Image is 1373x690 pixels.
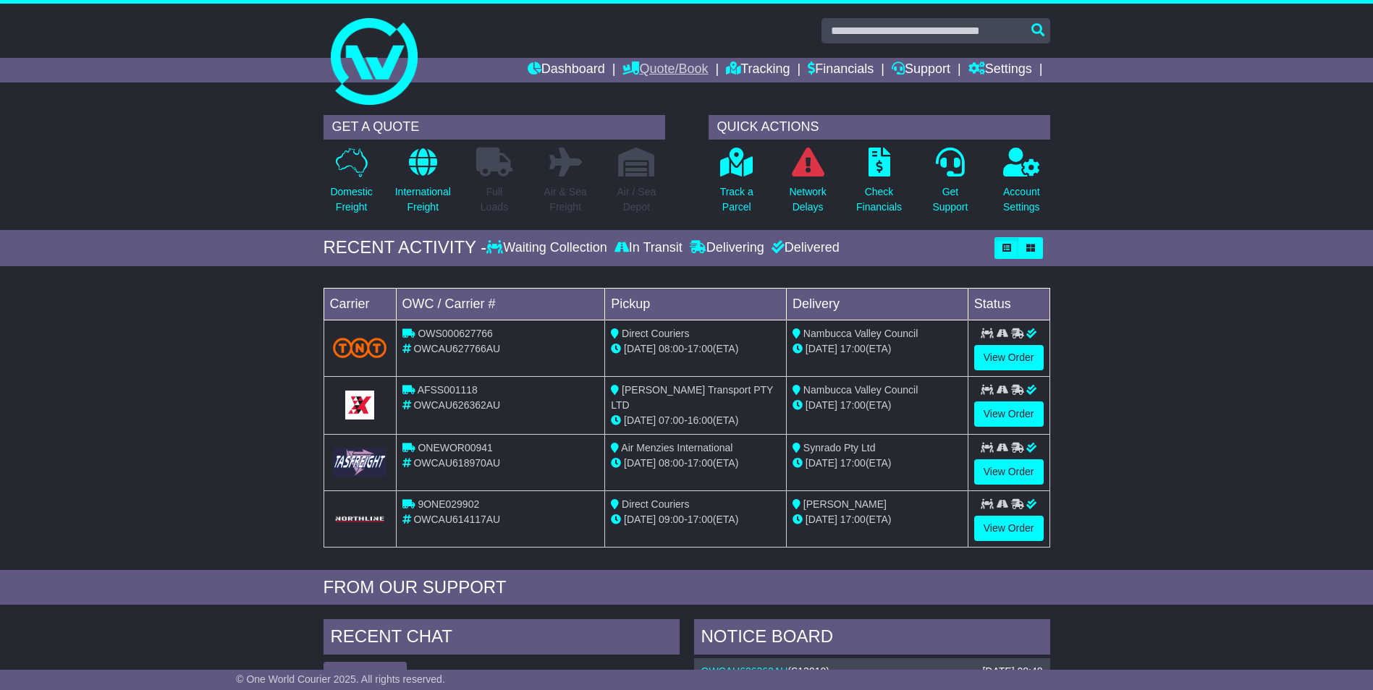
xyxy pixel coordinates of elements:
[688,457,713,469] span: 17:00
[840,399,866,411] span: 17:00
[892,58,950,82] a: Support
[659,343,684,354] span: 08:00
[793,512,962,527] div: (ETA)
[688,514,713,525] span: 17:00
[793,456,962,471] div: (ETA)
[395,184,451,215] p: International Freight
[611,240,686,256] div: In Transit
[611,413,780,428] div: - (ETA)
[806,457,837,469] span: [DATE]
[694,619,1050,658] div: NOTICE BOARD
[793,341,962,357] div: (ETA)
[418,384,478,396] span: AFSS001118
[345,391,374,419] img: GetCarrierServiceLogo
[840,343,866,354] span: 17:00
[688,343,713,354] span: 17:00
[726,58,790,82] a: Tracking
[324,619,680,658] div: RECENT CHAT
[611,512,780,527] div: - (ETA)
[1002,147,1041,223] a: AccountSettings
[974,516,1044,541] a: View Order
[803,442,876,453] span: Synrado Pty Ltd
[622,58,708,82] a: Quote/Book
[617,184,656,215] p: Air / Sea Depot
[840,514,866,525] span: 17:00
[624,457,656,469] span: [DATE]
[788,147,827,223] a: NetworkDelays
[688,414,713,426] span: 16:00
[968,288,1049,320] td: Status
[932,184,968,215] p: Get Support
[544,184,587,215] p: Air & Sea Freight
[803,498,887,510] span: [PERSON_NAME]
[324,577,1050,598] div: FROM OUR SUPPORT
[333,515,387,524] img: GetCarrierServiceLogo
[605,288,787,320] td: Pickup
[974,345,1044,370] a: View Order
[786,288,968,320] td: Delivery
[719,147,754,223] a: Track aParcel
[803,328,918,339] span: Nambucca Valley Council
[686,240,768,256] div: Delivering
[856,147,903,223] a: CheckFinancials
[720,184,753,215] p: Track a Parcel
[324,288,396,320] td: Carrier
[806,399,837,411] span: [DATE]
[791,665,826,677] span: S13910
[418,442,492,453] span: ONEWOR00941
[394,147,452,223] a: InternationalFreight
[418,328,493,339] span: OWS000627766
[413,343,500,354] span: OWCAU627766AU
[659,457,684,469] span: 08:00
[624,514,656,525] span: [DATE]
[840,457,866,469] span: 17:00
[806,343,837,354] span: [DATE]
[709,115,1050,140] div: QUICK ACTIONS
[701,665,788,677] a: OWCAU626362AU
[324,662,407,687] button: View All Chats
[236,673,445,685] span: © One World Courier 2025. All rights reserved.
[413,457,500,469] span: OWCAU618970AU
[803,384,918,396] span: Nambucca Valley Council
[974,459,1044,485] a: View Order
[659,514,684,525] span: 09:00
[333,448,387,476] img: GetCarrierServiceLogo
[622,328,689,339] span: Direct Couriers
[793,398,962,413] div: (ETA)
[1003,184,1040,215] p: Account Settings
[621,442,732,453] span: Air Menzies International
[396,288,605,320] td: OWC / Carrier #
[768,240,840,256] div: Delivered
[622,498,689,510] span: Direct Couriers
[856,184,902,215] p: Check Financials
[329,147,373,223] a: DomesticFreight
[806,514,837,525] span: [DATE]
[528,58,605,82] a: Dashboard
[659,414,684,426] span: 07:00
[931,147,968,223] a: GetSupport
[974,401,1044,427] a: View Order
[624,343,656,354] span: [DATE]
[330,184,372,215] p: Domestic Freight
[333,338,387,357] img: TNT_Domestic.png
[624,414,656,426] span: [DATE]
[476,184,512,215] p: Full Loads
[418,498,479,510] span: 9ONE029902
[413,514,500,525] span: OWCAU614117AU
[982,665,1042,678] div: [DATE] 08:48
[486,240,610,256] div: Waiting Collection
[611,341,780,357] div: - (ETA)
[324,115,665,140] div: GET A QUOTE
[701,665,1043,678] div: ( )
[611,384,773,411] span: [PERSON_NAME] Transport PTY LTD
[968,58,1032,82] a: Settings
[808,58,874,82] a: Financials
[413,399,500,411] span: OWCAU626362AU
[611,456,780,471] div: - (ETA)
[324,237,487,258] div: RECENT ACTIVITY -
[789,184,826,215] p: Network Delays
